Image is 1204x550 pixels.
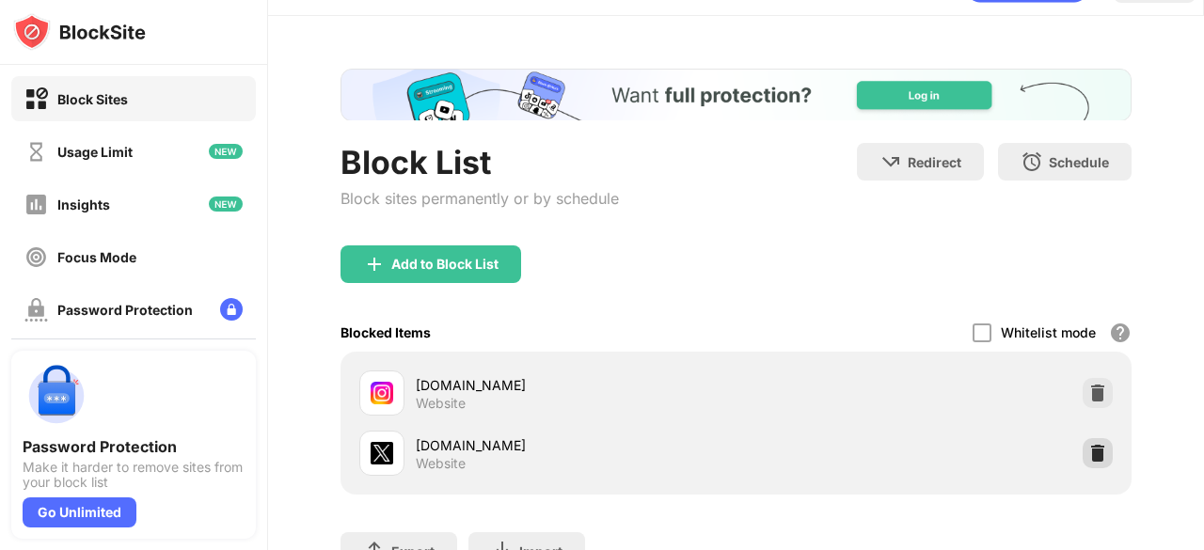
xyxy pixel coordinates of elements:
[209,196,243,212] img: new-icon.svg
[1001,324,1096,340] div: Whitelist mode
[24,245,48,269] img: focus-off.svg
[416,455,466,472] div: Website
[57,249,136,265] div: Focus Mode
[341,324,431,340] div: Blocked Items
[371,442,393,464] img: favicons
[24,298,48,322] img: password-protection-off.svg
[220,298,243,321] img: lock-menu.svg
[391,257,499,272] div: Add to Block List
[23,437,245,456] div: Password Protection
[416,435,737,455] div: [DOMAIN_NAME]
[341,69,1132,120] iframe: Banner
[24,140,48,164] img: time-usage-off.svg
[23,460,245,490] div: Make it harder to remove sites from your block list
[371,382,393,404] img: favicons
[23,497,136,527] div: Go Unlimited
[416,375,737,395] div: [DOMAIN_NAME]
[57,144,133,160] div: Usage Limit
[24,193,48,216] img: insights-off.svg
[57,302,193,318] div: Password Protection
[23,362,90,430] img: push-password-protection.svg
[57,196,110,212] div: Insights
[416,395,466,412] div: Website
[57,91,128,107] div: Block Sites
[13,13,146,51] img: logo-blocksite.svg
[341,189,619,208] div: Block sites permanently or by schedule
[1049,154,1109,170] div: Schedule
[341,143,619,181] div: Block List
[24,87,48,111] img: block-on.svg
[209,144,243,159] img: new-icon.svg
[908,154,961,170] div: Redirect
